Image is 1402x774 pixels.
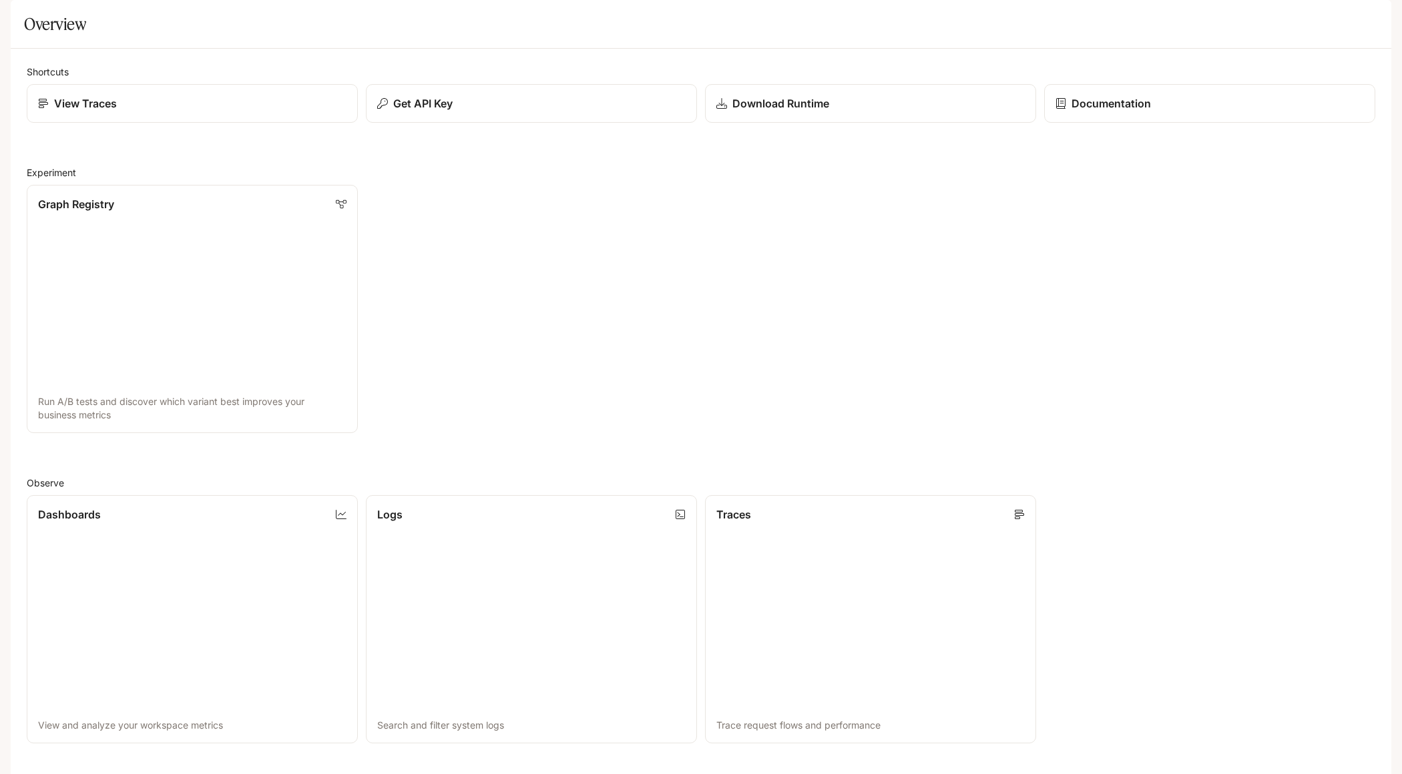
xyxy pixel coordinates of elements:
[705,495,1036,743] a: TracesTrace request flows and performance
[716,506,751,522] p: Traces
[38,719,346,732] p: View and analyze your workspace metrics
[705,84,1036,123] a: Download Runtime
[732,95,829,111] p: Download Runtime
[27,495,358,743] a: DashboardsView and analyze your workspace metrics
[27,185,358,433] a: Graph RegistryRun A/B tests and discover which variant best improves your business metrics
[38,395,346,422] p: Run A/B tests and discover which variant best improves your business metrics
[27,65,1375,79] h2: Shortcuts
[27,165,1375,179] h2: Experiment
[27,84,358,123] a: View Traces
[366,495,697,743] a: LogsSearch and filter system logs
[54,95,117,111] p: View Traces
[10,7,34,31] button: open drawer
[1072,95,1151,111] p: Documentation
[27,476,1375,490] h2: Observe
[366,84,697,123] button: Get API Key
[24,11,86,37] h1: Overview
[38,196,114,212] p: Graph Registry
[393,95,453,111] p: Get API Key
[716,719,1025,732] p: Trace request flows and performance
[377,506,403,522] p: Logs
[377,719,686,732] p: Search and filter system logs
[38,506,101,522] p: Dashboards
[1044,84,1375,123] a: Documentation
